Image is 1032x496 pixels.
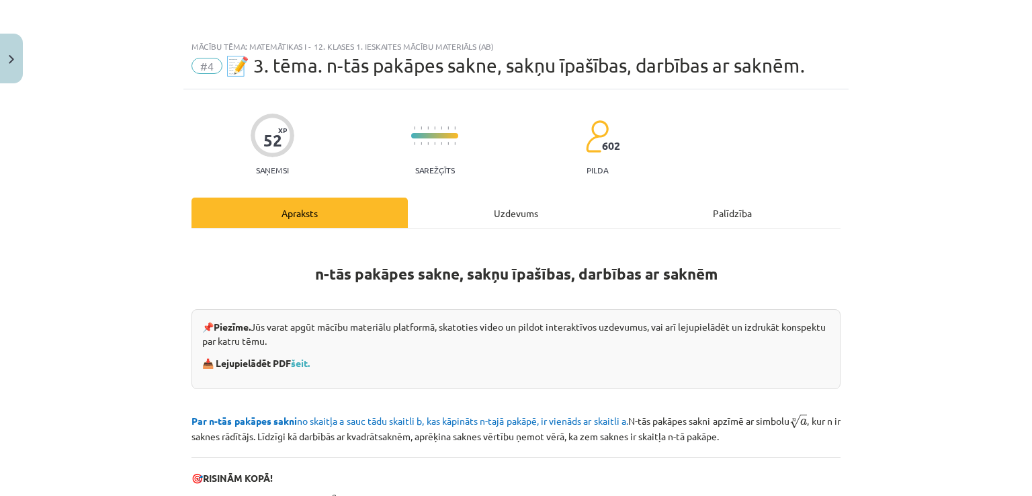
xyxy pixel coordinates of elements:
img: icon-short-line-57e1e144782c952c97e751825c79c345078a6d821885a25fce030b3d8c18986b.svg [454,142,456,145]
img: icon-short-line-57e1e144782c952c97e751825c79c345078a6d821885a25fce030b3d8c18986b.svg [421,142,422,145]
div: 52 [263,131,282,150]
b: RISINĀM KOPĀ! [203,472,273,484]
img: icon-short-line-57e1e144782c952c97e751825c79c345078a6d821885a25fce030b3d8c18986b.svg [441,142,442,145]
img: icon-short-line-57e1e144782c952c97e751825c79c345078a6d821885a25fce030b3d8c18986b.svg [414,126,415,130]
p: Saņemsi [251,165,294,175]
span: 📝 3. tēma. n-tās pakāpes sakne, sakņu īpašības, darbības ar saknēm. [226,54,805,77]
div: Palīdzība [624,198,841,228]
p: Sarežģīts [415,165,455,175]
span: a [800,419,807,425]
div: Mācību tēma: Matemātikas i - 12. klases 1. ieskaites mācību materiāls (ab) [191,42,841,51]
img: icon-short-line-57e1e144782c952c97e751825c79c345078a6d821885a25fce030b3d8c18986b.svg [434,142,435,145]
img: icon-short-line-57e1e144782c952c97e751825c79c345078a6d821885a25fce030b3d8c18986b.svg [427,142,429,145]
img: icon-short-line-57e1e144782c952c97e751825c79c345078a6d821885a25fce030b3d8c18986b.svg [434,126,435,130]
span: no skaitļa a sauc tādu skaitli b, kas kāpināts n-tajā pakāpē, ir vienāds ar skaitli a. [191,415,628,427]
img: icon-short-line-57e1e144782c952c97e751825c79c345078a6d821885a25fce030b3d8c18986b.svg [447,126,449,130]
img: icon-short-line-57e1e144782c952c97e751825c79c345078a6d821885a25fce030b3d8c18986b.svg [454,126,456,130]
p: 📌 Jūs varat apgūt mācību materiālu platformā, skatoties video un pildot interaktīvos uzdevumus, v... [202,320,830,348]
div: Apraksts [191,198,408,228]
p: 🎯 [191,471,841,485]
p: N-tās pakāpes sakni apzīmē ar simbolu , kur n ir saknes rādītājs. Līdzīgi kā darbībās ar kvadrāts... [191,411,841,444]
p: pilda [587,165,608,175]
span: √ [789,415,800,429]
a: šeit. [291,357,310,369]
b: Par n-tās pakāpes sakni [191,415,297,427]
span: 602 [602,140,620,152]
img: icon-short-line-57e1e144782c952c97e751825c79c345078a6d821885a25fce030b3d8c18986b.svg [427,126,429,130]
span: XP [278,126,287,134]
img: icon-short-line-57e1e144782c952c97e751825c79c345078a6d821885a25fce030b3d8c18986b.svg [441,126,442,130]
img: students-c634bb4e5e11cddfef0936a35e636f08e4e9abd3cc4e673bd6f9a4125e45ecb1.svg [585,120,609,153]
div: Uzdevums [408,198,624,228]
strong: Piezīme. [214,321,251,333]
img: icon-short-line-57e1e144782c952c97e751825c79c345078a6d821885a25fce030b3d8c18986b.svg [421,126,422,130]
img: icon-short-line-57e1e144782c952c97e751825c79c345078a6d821885a25fce030b3d8c18986b.svg [414,142,415,145]
span: #4 [191,58,222,74]
img: icon-short-line-57e1e144782c952c97e751825c79c345078a6d821885a25fce030b3d8c18986b.svg [447,142,449,145]
strong: n-tās pakāpes sakne, sakņu īpašības, darbības ar saknēm [315,264,718,284]
strong: 📥 Lejupielādēt PDF [202,357,312,369]
img: icon-close-lesson-0947bae3869378f0d4975bcd49f059093ad1ed9edebbc8119c70593378902aed.svg [9,55,14,64]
